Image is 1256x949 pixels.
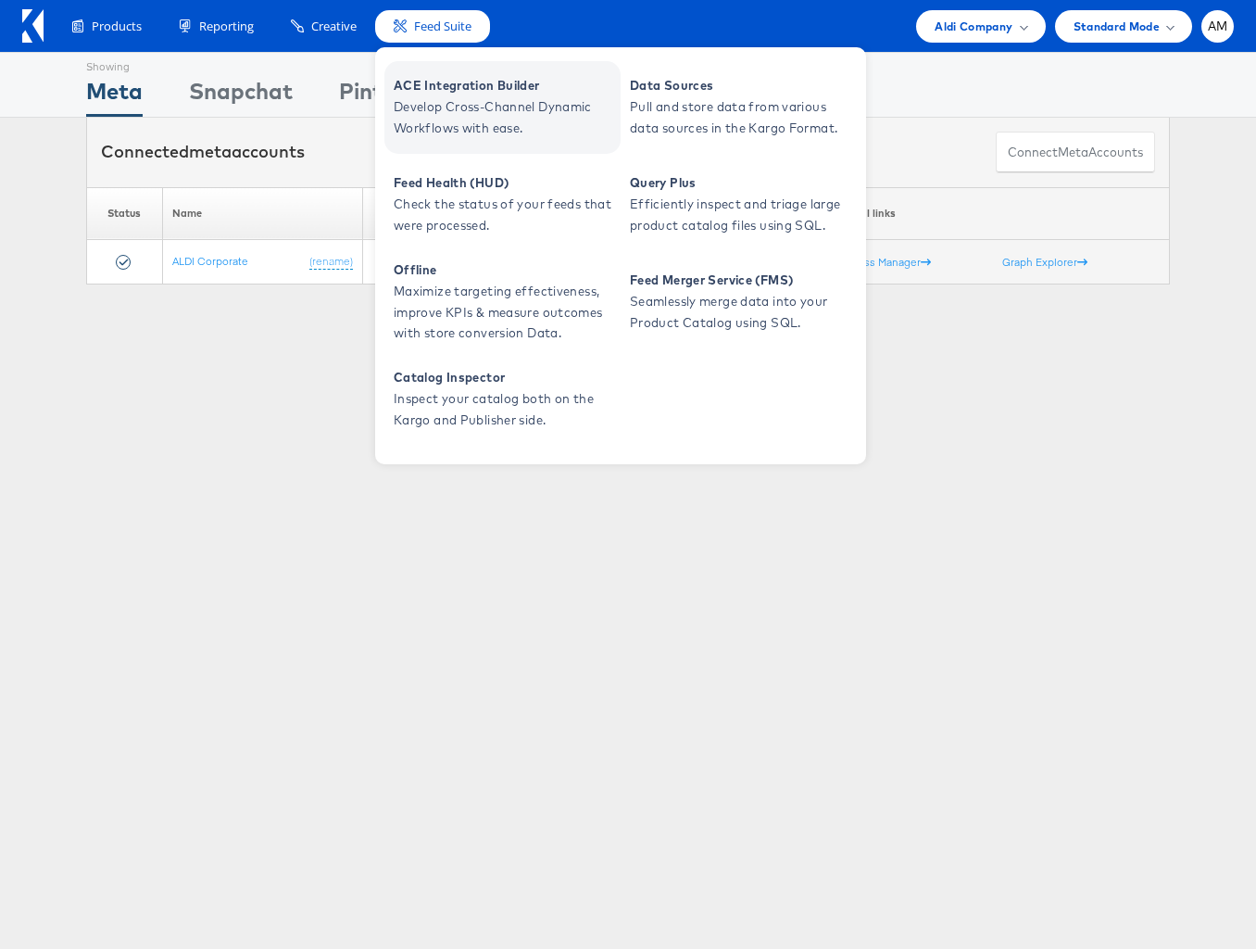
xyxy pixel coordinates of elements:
span: Creative [311,18,357,35]
span: Develop Cross-Channel Dynamic Workflows with ease. [394,96,616,139]
span: meta [189,141,232,162]
span: Inspect your catalog both on the Kargo and Publisher side. [394,388,616,431]
a: Offline Maximize targeting effectiveness, improve KPIs & measure outcomes with store conversion D... [384,256,621,348]
div: Connected accounts [101,140,305,164]
a: ALDI Corporate [172,254,248,268]
a: Business Manager [830,255,931,269]
span: Data Sources [630,75,852,96]
span: Offline [394,259,616,281]
a: Feed Merger Service (FMS) Seamlessly merge data into your Product Catalog using SQL. [621,256,857,348]
a: Catalog Inspector Inspect your catalog both on the Kargo and Publisher side. [384,353,621,446]
span: Catalog Inspector [394,367,616,388]
th: Status [87,187,163,240]
span: Efficiently inspect and triage large product catalog files using SQL. [630,194,852,236]
span: Feed Suite [414,18,471,35]
span: Feed Merger Service (FMS) [630,270,852,291]
th: Name [162,187,362,240]
span: Reporting [199,18,254,35]
div: Showing [86,53,143,75]
span: Standard Mode [1074,17,1160,36]
span: Products [92,18,142,35]
span: Feed Health (HUD) [394,172,616,194]
div: Pinterest [339,75,437,117]
td: USD [362,240,456,285]
button: ConnectmetaAccounts [996,132,1155,173]
span: Pull and store data from various data sources in the Kargo Format. [630,96,852,139]
a: (rename) [309,254,353,270]
span: Query Plus [630,172,852,194]
span: Aldi Company [935,17,1012,36]
div: Meta [86,75,143,117]
span: meta [1058,144,1088,161]
span: ACE Integration Builder [394,75,616,96]
span: Seamlessly merge data into your Product Catalog using SQL. [630,291,852,334]
span: Maximize targeting effectiveness, improve KPIs & measure outcomes with store conversion Data. [394,281,616,344]
a: Graph Explorer [1002,255,1087,269]
a: Feed Health (HUD) Check the status of your feeds that were processed. [384,158,621,251]
a: Query Plus Efficiently inspect and triage large product catalog files using SQL. [621,158,857,251]
span: AM [1208,20,1228,32]
a: Data Sources Pull and store data from various data sources in the Kargo Format. [621,61,857,154]
span: Check the status of your feeds that were processed. [394,194,616,236]
a: ACE Integration Builder Develop Cross-Channel Dynamic Workflows with ease. [384,61,621,154]
div: Snapchat [189,75,293,117]
th: Currency [362,187,456,240]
